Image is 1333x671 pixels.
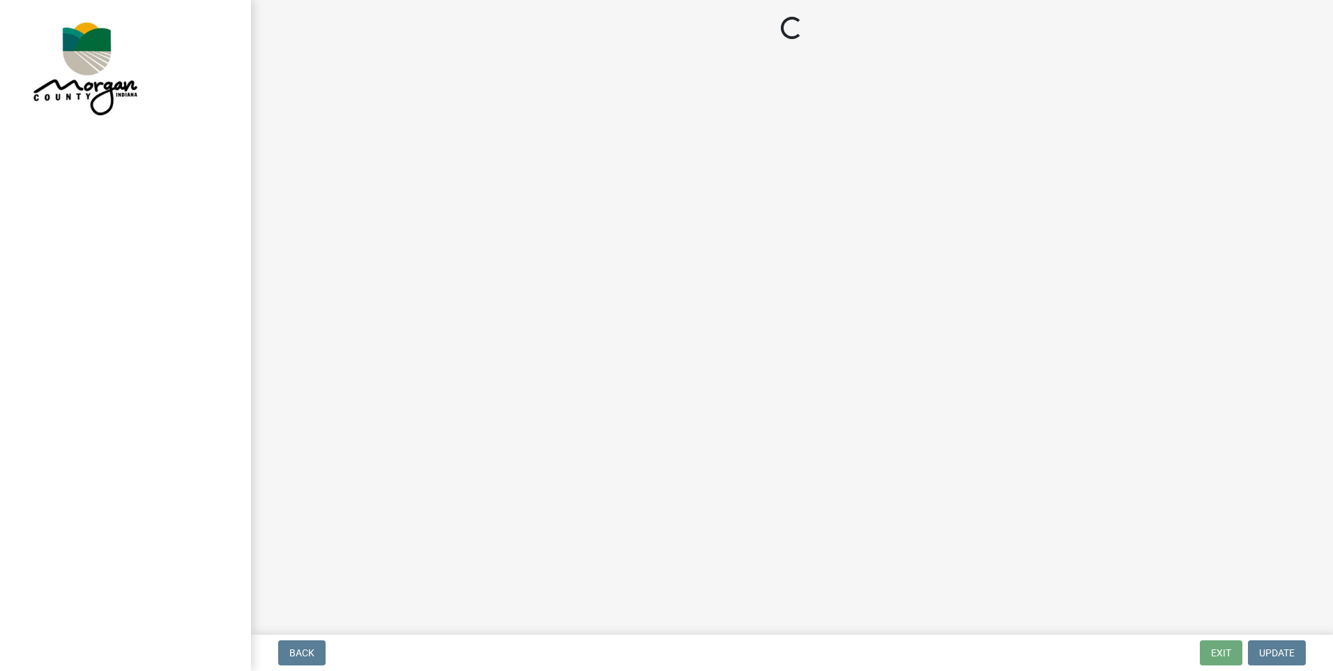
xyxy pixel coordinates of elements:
button: Update [1248,640,1306,665]
img: Morgan County, Indiana [28,15,140,119]
span: Update [1259,647,1295,658]
button: Back [278,640,326,665]
button: Exit [1200,640,1242,665]
span: Back [289,647,314,658]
